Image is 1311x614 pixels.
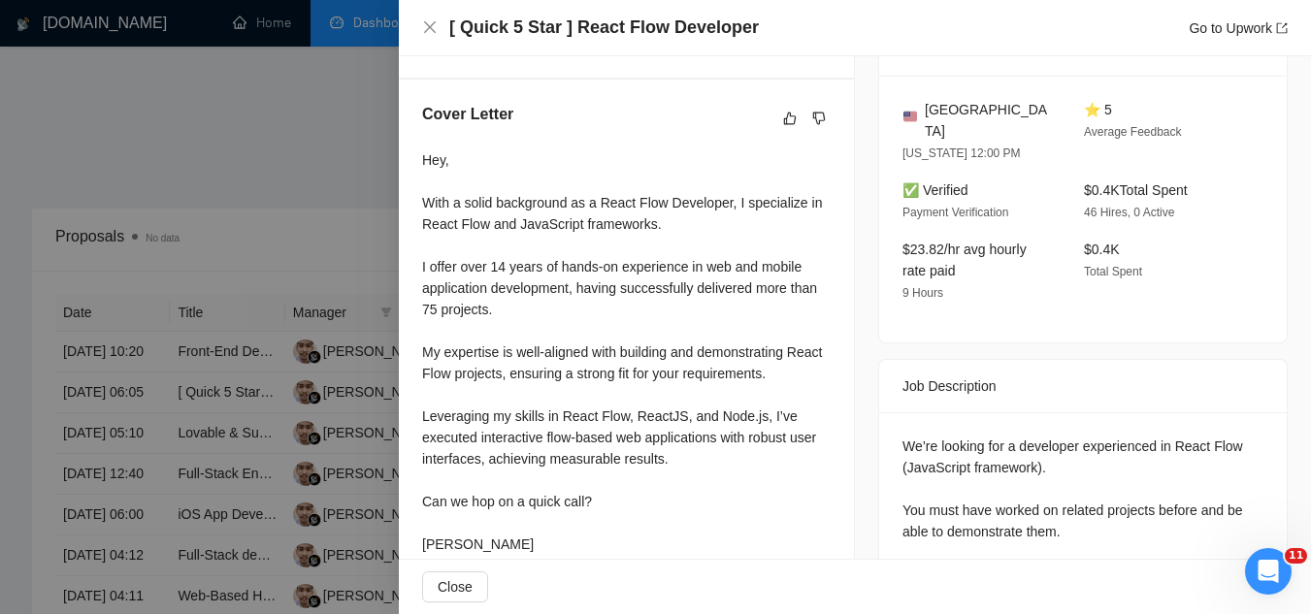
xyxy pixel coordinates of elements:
[422,149,831,555] div: Hey, With a solid background as a React Flow Developer, I specialize in React Flow and JavaScript...
[449,16,759,40] h4: [ Quick 5 Star ] React Flow Developer
[1084,182,1188,198] span: $0.4K Total Spent
[1189,20,1288,36] a: Go to Upworkexport
[903,110,917,123] img: 🇺🇸
[812,111,826,126] span: dislike
[902,242,1027,278] span: $23.82/hr avg hourly rate paid
[902,360,1263,412] div: Job Description
[422,103,513,126] h5: Cover Letter
[1285,548,1307,564] span: 11
[902,146,1021,160] span: [US_STATE] 12:00 PM
[1245,548,1292,595] iframe: Intercom live chat
[1084,125,1182,139] span: Average Feedback
[422,571,488,602] button: Close
[807,107,831,130] button: dislike
[422,19,438,36] button: Close
[1084,206,1174,219] span: 46 Hires, 0 Active
[422,19,438,35] span: close
[902,182,968,198] span: ✅ Verified
[1276,22,1288,34] span: export
[1084,242,1120,257] span: $0.4K
[1084,102,1112,117] span: ⭐ 5
[783,111,797,126] span: like
[902,206,1008,219] span: Payment Verification
[438,576,473,598] span: Close
[902,286,943,300] span: 9 Hours
[1084,265,1142,278] span: Total Spent
[778,107,802,130] button: like
[925,99,1053,142] span: [GEOGRAPHIC_DATA]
